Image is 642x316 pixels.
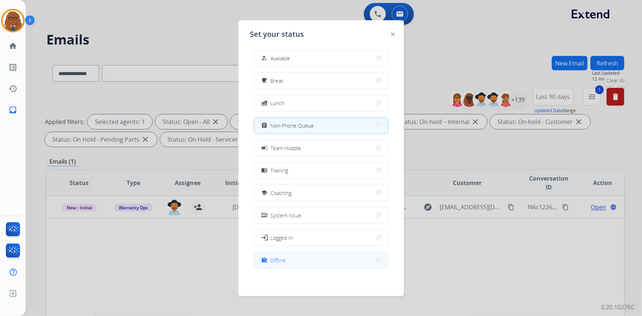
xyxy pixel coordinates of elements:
mat-icon: inbox [8,106,17,114]
img: close-button [391,32,395,36]
button: Available [254,50,388,66]
span: Logged In [271,234,293,242]
button: Training [254,163,388,178]
mat-icon: work_off [261,257,267,263]
mat-icon: phonelink_off [261,212,267,219]
span: Set your status [250,29,304,39]
button: Logged In [254,230,388,246]
mat-icon: free_breakfast [261,78,267,84]
mat-icon: campaign [260,144,268,152]
span: Non-Phone Queue [271,122,314,129]
button: Break [254,73,388,89]
mat-icon: school [261,190,267,196]
mat-icon: home [8,42,17,50]
button: Offline [254,252,388,268]
img: avatar [3,10,23,31]
span: System Issue [271,212,302,219]
span: Offline [271,256,286,264]
mat-icon: list_alt [8,63,17,72]
span: Lunch [271,99,285,107]
mat-icon: assignment [261,123,267,129]
button: System Issue [254,207,388,223]
button: Non-Phone Queue [254,118,388,134]
span: Team Huddle [271,144,301,152]
mat-icon: how_to_reg [261,55,267,61]
span: Available [271,54,290,62]
span: Break [271,77,284,85]
button: Team Huddle [254,140,388,156]
button: Lunch [254,95,388,111]
p: 0.20.1027RC [601,303,635,312]
mat-icon: history [8,84,17,93]
span: Training [271,167,288,174]
span: Coaching [271,189,292,197]
mat-icon: login [260,234,268,241]
button: Coaching [254,185,388,201]
mat-icon: menu_book [261,167,267,174]
mat-icon: fastfood [261,100,267,106]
